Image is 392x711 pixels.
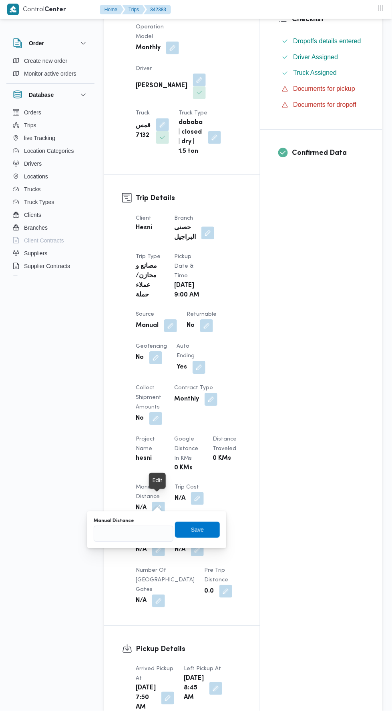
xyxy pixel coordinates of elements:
b: قمس 7132 [136,122,151,141]
button: live Tracking [10,132,91,144]
button: Drivers [10,157,91,170]
b: [PERSON_NAME] [136,82,187,91]
span: Pre Trip Distance [204,568,228,583]
span: Drivers [24,159,42,168]
b: N/A [136,545,147,555]
button: Devices [10,272,91,285]
span: Locations [24,172,48,181]
span: Documents for pickup [293,86,355,92]
span: Supplier Contracts [24,261,70,271]
span: Returnable [187,312,217,317]
button: Documents for dropoff [279,99,364,112]
span: Project Name [136,437,155,452]
span: Truck Assigned [293,70,337,76]
span: Devices [24,274,44,284]
b: Monthly [174,395,199,405]
span: Number of [GEOGRAPHIC_DATA] Gates [136,568,195,593]
button: Trucks [10,183,91,196]
span: Documents for pickup [293,84,355,94]
span: Branch [174,216,193,221]
span: Driver Assigned [293,52,338,62]
button: Suppliers [10,247,91,260]
button: Monitor active orders [10,67,91,80]
span: Trucks [24,184,40,194]
span: Suppliers [24,248,47,258]
button: Locations [10,170,91,183]
b: مصانع و مخازن/عملاء جملة [136,262,163,300]
button: Supplier Contracts [10,260,91,272]
span: Orders [24,108,41,117]
b: 0 KMs [213,454,231,464]
b: No [136,414,144,424]
b: No [136,353,144,363]
span: Arrived Pickup At [136,667,173,682]
b: 0 KMs [174,464,193,473]
span: Auto Ending [177,344,195,359]
button: Home [100,5,124,14]
button: Client Contracts [10,234,91,247]
b: حصنى البراجيل [174,224,196,243]
span: Branches [24,223,48,232]
button: Orders [10,106,91,119]
span: Save [191,525,204,535]
span: Geofencing [136,344,167,349]
span: Truck Type [179,111,207,116]
h3: Pickup Details [136,644,242,655]
button: Truck Types [10,196,91,208]
span: live Tracking [24,133,55,143]
b: No [187,321,195,331]
span: Google distance in KMs [174,437,198,461]
h3: Checklist [292,14,364,25]
span: Operation Model [136,24,164,39]
button: Trips [10,119,91,132]
button: Order [13,38,88,48]
span: Documents for dropoff [293,102,356,108]
span: Client [136,216,151,221]
b: N/A [175,494,185,504]
label: Manual Distance [94,518,134,525]
b: Yes [177,363,187,373]
span: Contract Type [174,386,213,391]
b: Hesni [136,224,152,233]
b: N/A [136,504,147,513]
span: Dropoffs details entered [293,36,361,46]
button: Dropoffs details entered [279,35,364,48]
span: Dropoffs details entered [293,38,361,44]
b: N/A [175,545,185,555]
button: Trips [122,5,145,14]
span: Trips [24,120,36,130]
span: Truck Assigned [293,68,337,78]
span: Truck Types [24,197,54,207]
button: 342383 [144,5,171,14]
span: Clients [24,210,41,220]
button: Save [175,522,220,538]
span: Distance Traveled [213,437,237,452]
span: Pickup date & time [174,254,193,279]
h3: Confirmed Data [292,148,364,159]
button: Clients [10,208,91,221]
span: Driver Assigned [293,54,338,60]
h3: Trip Details [136,193,242,204]
div: Edit [152,477,163,486]
span: Truck [136,111,150,116]
button: Truck Assigned [279,67,364,80]
b: [DATE] 9:00 AM [174,281,201,300]
button: Branches [10,221,91,234]
h3: Order [29,38,44,48]
b: N/A [136,597,147,606]
span: Trip Type [136,254,161,260]
span: Monitor active orders [24,69,76,78]
b: dababa | closed | dry | 1.5 ton [179,118,203,157]
span: Location Categories [24,146,74,156]
span: Manual Distance [136,485,160,500]
b: 0.0 [204,587,214,597]
span: Documents for dropoff [293,100,356,110]
div: Database [6,106,94,279]
b: Monthly [136,43,161,53]
span: Left Pickup At [184,667,221,672]
img: X8yXhbKr1z7QwAAAABJRU5ErkJggg== [7,4,19,15]
span: Trip Cost [175,485,199,490]
b: [DATE] 8:45 AM [184,675,204,703]
button: Create new order [10,54,91,67]
button: Location Categories [10,144,91,157]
